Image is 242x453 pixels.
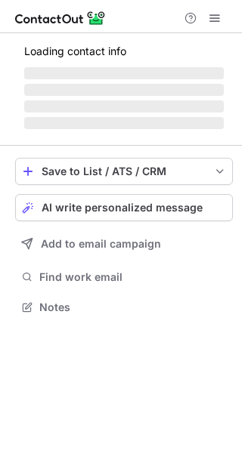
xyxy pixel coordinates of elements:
button: Add to email campaign [15,230,233,257]
span: Notes [39,300,227,314]
span: Find work email [39,270,227,284]
button: Find work email [15,267,233,288]
span: ‌ [24,67,224,79]
span: ‌ [24,100,224,112]
button: AI write personalized message [15,194,233,221]
button: Notes [15,297,233,318]
div: Save to List / ATS / CRM [42,165,206,177]
img: ContactOut v5.3.10 [15,9,106,27]
span: ‌ [24,117,224,129]
span: ‌ [24,84,224,96]
button: save-profile-one-click [15,158,233,185]
span: AI write personalized message [42,202,203,214]
p: Loading contact info [24,45,224,57]
span: Add to email campaign [41,238,161,250]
